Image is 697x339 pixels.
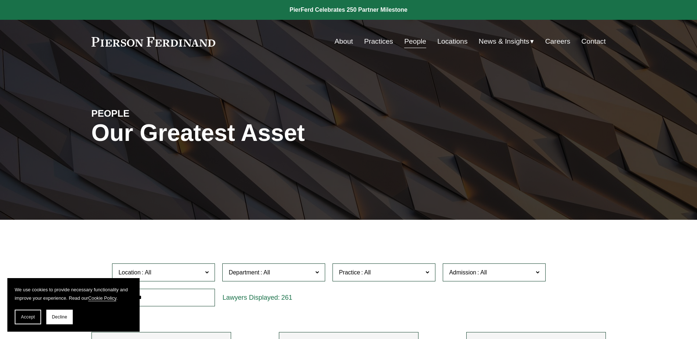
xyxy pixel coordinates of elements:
[404,34,426,48] a: People
[479,35,529,48] span: News & Insights
[281,294,292,301] span: 261
[88,295,116,301] a: Cookie Policy
[437,34,467,48] a: Locations
[545,34,570,48] a: Careers
[21,314,35,320] span: Accept
[91,107,220,119] h4: PEOPLE
[581,34,606,48] a: Contact
[449,269,476,276] span: Admission
[91,120,434,146] h1: Our Greatest Asset
[229,269,259,276] span: Department
[15,310,41,324] button: Accept
[339,269,360,276] span: Practice
[118,269,141,276] span: Location
[46,310,73,324] button: Decline
[479,34,534,48] a: folder dropdown
[335,34,353,48] a: About
[15,285,132,302] p: We use cookies to provide necessary functionality and improve your experience. Read our .
[364,34,393,48] a: Practices
[7,278,140,332] section: Cookie banner
[52,314,67,320] span: Decline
